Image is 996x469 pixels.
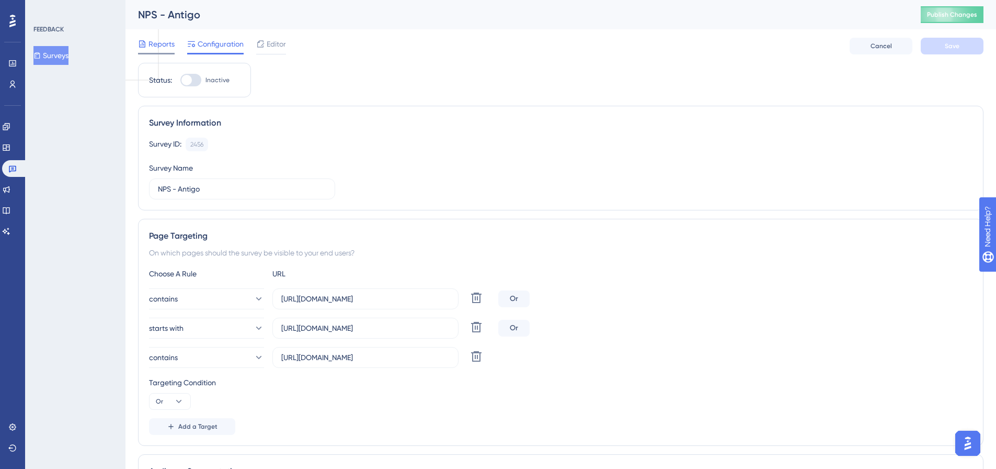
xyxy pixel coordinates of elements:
[281,322,450,334] input: yourwebsite.com/path
[281,293,450,305] input: yourwebsite.com/path
[149,138,181,151] div: Survey ID:
[272,267,387,280] div: URL
[149,347,264,368] button: contains
[205,76,230,84] span: Inactive
[149,267,264,280] div: Choose A Rule
[921,38,983,54] button: Save
[850,38,912,54] button: Cancel
[149,318,264,339] button: starts with
[190,140,203,149] div: 2456
[158,183,326,195] input: Type your Survey name
[498,320,530,337] div: Or
[33,46,68,65] button: Surveys
[498,291,530,307] div: Or
[281,352,450,363] input: yourwebsite.com/path
[921,6,983,23] button: Publish Changes
[149,293,178,305] span: contains
[149,322,184,334] span: starts with
[138,7,895,22] div: NPS - Antigo
[927,10,977,19] span: Publish Changes
[149,393,191,410] button: Or
[149,376,972,389] div: Targeting Condition
[178,422,217,431] span: Add a Target
[952,428,983,459] iframe: UserGuiding AI Assistant Launcher
[871,42,892,50] span: Cancel
[148,38,175,50] span: Reports
[156,397,163,406] span: Or
[33,25,64,33] div: FEEDBACK
[149,288,264,309] button: contains
[149,247,972,259] div: On which pages should the survey be visible to your end users?
[149,351,178,364] span: contains
[149,230,972,242] div: Page Targeting
[149,418,235,435] button: Add a Target
[149,117,972,129] div: Survey Information
[25,3,65,15] span: Need Help?
[945,42,959,50] span: Save
[149,74,172,86] div: Status:
[267,38,286,50] span: Editor
[149,162,193,174] div: Survey Name
[198,38,244,50] span: Configuration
